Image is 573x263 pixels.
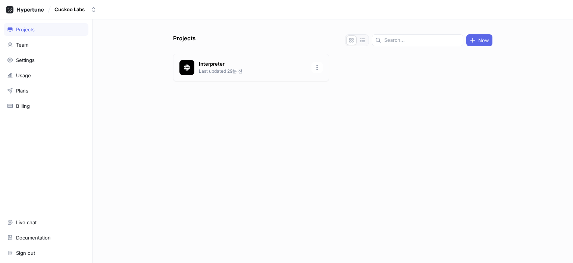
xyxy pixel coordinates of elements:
[16,250,35,256] div: Sign out
[16,26,35,32] div: Projects
[4,100,88,112] a: Billing
[4,54,88,66] a: Settings
[16,219,37,225] div: Live chat
[16,72,31,78] div: Usage
[4,38,88,51] a: Team
[54,6,85,13] div: Cuckoo Labs
[16,103,30,109] div: Billing
[384,37,460,44] input: Search...
[16,57,35,63] div: Settings
[51,3,100,16] button: Cuckoo Labs
[173,34,195,46] p: Projects
[478,38,489,43] span: New
[4,69,88,82] a: Usage
[16,235,51,241] div: Documentation
[466,34,492,46] button: New
[199,68,307,75] p: Last updated 29분 전
[16,42,28,48] div: Team
[4,84,88,97] a: Plans
[199,60,307,68] p: Interpreter
[16,88,28,94] div: Plans
[4,23,88,36] a: Projects
[4,231,88,244] a: Documentation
